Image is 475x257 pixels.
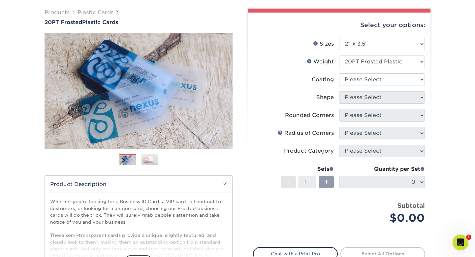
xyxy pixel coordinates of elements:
div: Shape [316,93,334,101]
span: - [287,177,290,187]
img: Plastic Cards 02 [142,154,158,165]
div: Rounded Corners [285,111,334,119]
span: 1 [466,235,471,240]
div: Coating [312,76,334,84]
span: + [324,177,329,187]
div: $0.00 [344,210,425,226]
div: Sets [281,165,334,173]
div: Sizes [313,40,334,48]
div: Quantity per Set [339,165,425,173]
a: Products [45,9,70,16]
iframe: Google Customer Reviews [2,237,56,255]
div: Product Category [284,147,334,155]
a: Plastic Cards [78,9,113,16]
span: 20PT Frosted [45,19,82,25]
div: Select your options: [253,13,425,38]
strong: Subtotal [397,202,425,209]
div: Radius of Corners [278,129,334,137]
img: Plastic Cards 01 [119,155,136,166]
h1: Plastic Cards [45,19,233,25]
h2: Product Description [45,176,232,193]
iframe: Intercom live chat [453,235,468,250]
a: 20PT FrostedPlastic Cards [45,19,233,25]
img: 20PT Frosted 01 [45,26,233,156]
div: Weight [307,58,334,66]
